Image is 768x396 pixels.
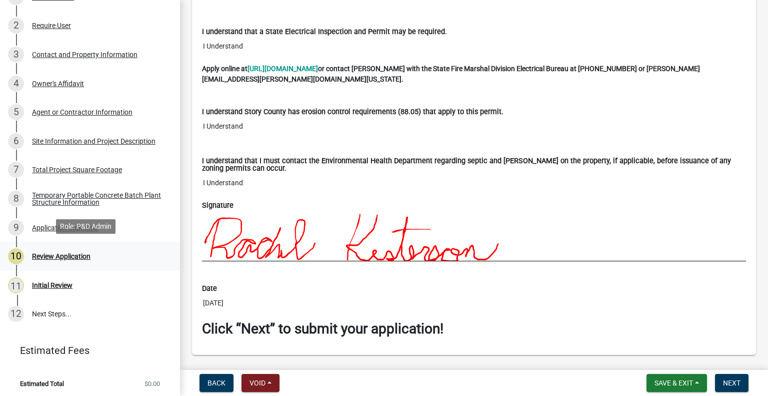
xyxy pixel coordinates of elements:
label: I understand that a State Electrical Inspection and Permit may be required. [202,29,447,36]
strong: or contact [PERSON_NAME] with the State Fire Marshal Division Electrical Bureau at [PHONE_NUMBER]... [202,65,700,83]
label: Signature [202,202,233,209]
span: Next [723,379,740,387]
div: 5 [8,104,24,120]
div: Review Application [32,253,90,260]
div: Total Project Square Footage [32,166,122,173]
button: Save & Exit [646,374,707,392]
label: Date [202,285,217,292]
a: Estimated Fees [8,340,164,360]
div: 4 [8,76,24,92]
button: Void [241,374,279,392]
div: Require User [32,22,71,29]
strong: Apply online at [202,65,247,73]
div: 11 [8,277,24,293]
img: 3utLboAAAAGSURBVAMAoou6VM5MnV4AAAAASUVORK5CYII= [202,211,715,261]
div: Initial Review [32,282,72,289]
div: 10 [8,248,24,264]
div: Temporary Portable Concrete Batch Plant Structure Information [32,192,164,206]
div: Contact and Property Information [32,51,137,58]
label: I understand Story County has erosion control requirements (88.05) that apply to this permit. [202,109,503,116]
span: $0.00 [144,380,160,387]
div: Site Information and Project Description [32,138,155,145]
span: Void [249,379,265,387]
span: Estimated Total [20,380,64,387]
span: Save & Exit [654,379,693,387]
div: 6 [8,133,24,149]
div: 8 [8,191,24,207]
div: Owner's Affidavit [32,80,84,87]
button: Back [199,374,233,392]
div: 12 [8,306,24,322]
div: 7 [8,162,24,178]
div: 2 [8,18,24,34]
div: 9 [8,220,24,236]
div: Agent or Contractor Information [32,109,132,116]
div: 3 [8,47,24,63]
strong: Click “Next” to submit your application! [202,320,443,337]
span: Back [207,379,225,387]
a: [URL][DOMAIN_NAME] [247,65,318,73]
div: Role: P&D Admin [56,219,115,234]
div: Application Submittal [32,224,98,231]
label: I understand that I must contact the Environmental Health Department regarding septic and [PERSON... [202,158,746,172]
button: Next [715,374,748,392]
